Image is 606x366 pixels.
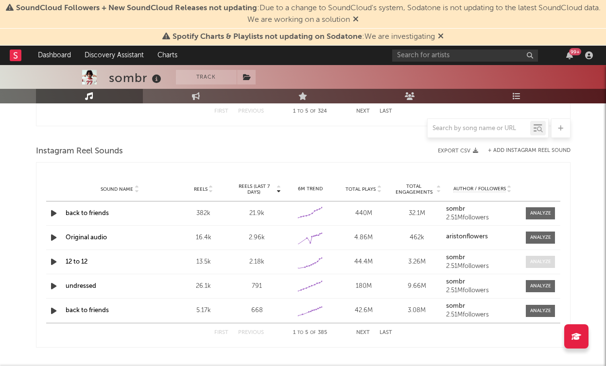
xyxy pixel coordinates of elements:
a: back to friends [66,307,109,314]
div: 16.4k [179,233,228,243]
a: sombr [446,206,519,213]
span: Instagram Reel Sounds [36,146,123,157]
button: Previous [238,109,264,114]
span: SoundCloud Followers + New SoundCloud Releases not updating [16,4,257,12]
button: Export CSV [438,148,478,154]
button: 99+ [566,51,573,59]
strong: sombr [446,279,465,285]
div: 32.1M [393,209,441,218]
div: 21.9k [233,209,281,218]
button: Next [356,330,370,335]
div: 42.6M [339,306,388,316]
div: 3.26M [393,257,441,267]
span: : We are investigating [173,33,435,41]
span: : Due to a change to SoundCloud's system, Sodatone is not updating to the latest SoundCloud data.... [16,4,601,24]
span: Sound Name [101,186,133,192]
div: 1 5 324 [283,106,337,117]
div: 2.96k [233,233,281,243]
strong: aristonflowers [446,233,488,240]
div: 382k [179,209,228,218]
span: Total Plays [346,186,376,192]
div: 2.51M followers [446,263,519,270]
div: 2.18k [233,257,281,267]
button: + Add Instagram Reel Sound [488,148,571,153]
span: Reels (last 7 days) [233,183,276,195]
button: Next [356,109,370,114]
button: First [214,330,228,335]
span: of [310,109,316,114]
a: back to friends [66,210,109,216]
div: 1 5 385 [283,327,337,339]
span: Spotify Charts & Playlists not updating on Sodatone [173,33,362,41]
div: 2.51M followers [446,215,519,221]
strong: sombr [446,303,465,309]
span: Total Engagements [393,183,435,195]
button: Last [380,109,392,114]
div: sombr [109,70,164,86]
div: 26.1k [179,282,228,291]
div: 462k [393,233,441,243]
div: 44.4M [339,257,388,267]
strong: sombr [446,254,465,261]
button: Track [176,70,237,84]
span: Dismiss [353,16,359,24]
a: sombr [446,279,519,285]
span: to [297,331,303,335]
a: Original audio [66,234,107,241]
button: Previous [238,330,264,335]
div: 2.51M followers [446,312,519,318]
a: sombr [446,254,519,261]
div: 791 [233,282,281,291]
button: Last [380,330,392,335]
a: aristonflowers [446,233,519,240]
div: 6M Trend [286,185,335,193]
div: 5.17k [179,306,228,316]
div: + Add Instagram Reel Sound [478,148,571,153]
input: Search for artists [392,50,538,62]
div: 13.5k [179,257,228,267]
a: 12 to 12 [66,259,87,265]
a: undressed [66,283,96,289]
div: 99 + [569,48,581,55]
span: to [297,109,303,114]
a: Charts [151,46,184,65]
span: Reels [194,186,208,192]
span: Author / Followers [453,186,506,192]
input: Search by song name or URL [428,125,530,133]
div: 668 [233,306,281,316]
div: 440M [339,209,388,218]
span: of [310,331,316,335]
button: First [214,109,228,114]
a: sombr [446,303,519,310]
a: Discovery Assistant [78,46,151,65]
div: 9.66M [393,282,441,291]
div: 180M [339,282,388,291]
div: 2.51M followers [446,287,519,294]
a: Dashboard [31,46,78,65]
div: 4.86M [339,233,388,243]
strong: sombr [446,206,465,212]
div: 3.08M [393,306,441,316]
span: Dismiss [438,33,444,41]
